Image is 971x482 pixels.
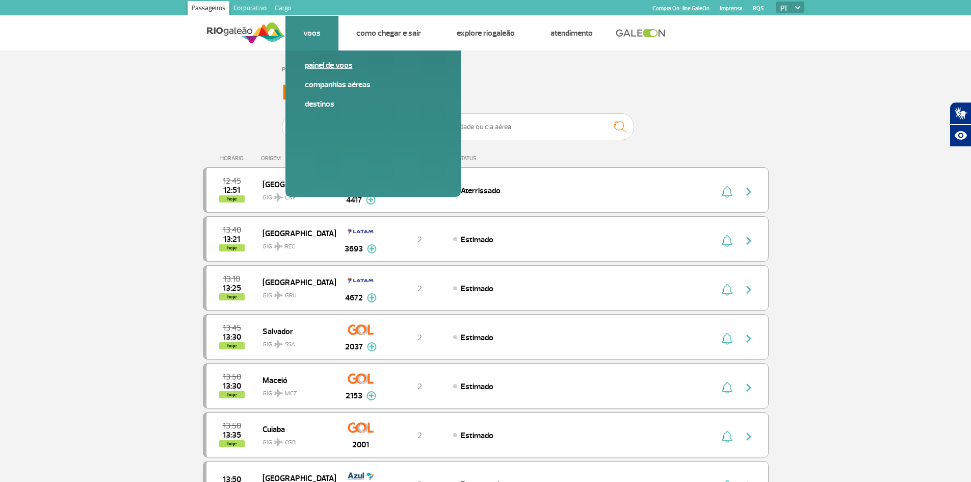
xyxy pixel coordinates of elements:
[285,193,296,202] span: CNF
[722,186,732,198] img: sino-painel-voo.svg
[417,430,422,441] span: 2
[274,438,283,446] img: destiny_airplane.svg
[188,1,229,17] a: Passageiros
[223,422,241,429] span: 2025-09-30 13:50:00
[263,433,328,447] span: GIG
[263,188,328,202] span: GIG
[743,284,755,296] img: seta-direita-painel-voo.svg
[219,244,245,251] span: hoje
[461,235,493,245] span: Estimado
[430,113,634,140] input: Voo, cidade ou cia aérea
[263,177,328,191] span: [GEOGRAPHIC_DATA]
[219,391,245,398] span: hoje
[722,235,732,247] img: sino-painel-voo.svg
[461,382,493,392] span: Estimado
[229,1,271,17] a: Corporativo
[223,187,240,194] span: 2025-09-30 12:51:45
[219,293,245,300] span: hoje
[367,244,377,253] img: mais-info-painel-voo.svg
[206,155,261,162] div: HORÁRIO
[263,286,328,300] span: GIG
[263,275,328,289] span: [GEOGRAPHIC_DATA]
[274,291,283,299] img: destiny_airplane.svg
[417,382,422,392] span: 2
[285,340,295,349] span: SSA
[417,235,422,245] span: 2
[303,28,321,38] a: Voos
[743,186,755,198] img: seta-direita-painel-voo.svg
[219,440,245,447] span: hoje
[652,5,710,12] a: Compra On-line GaleOn
[345,341,363,353] span: 2037
[417,284,422,294] span: 2
[223,324,241,332] span: 2025-09-30 13:45:00
[263,237,328,251] span: GIG
[274,242,283,250] img: destiny_airplane.svg
[274,340,283,348] img: destiny_airplane.svg
[282,80,690,106] h3: Painel de Voos
[223,383,241,390] span: 2025-09-30 13:30:00
[346,390,362,402] span: 2153
[263,324,328,338] span: Salvador
[457,28,515,38] a: Explore RIOgaleão
[223,177,241,185] span: 2025-09-30 12:45:00
[263,384,328,398] span: GIG
[223,285,241,292] span: 2025-09-30 13:25:00
[722,333,732,345] img: sino-painel-voo.svg
[274,193,283,201] img: destiny_airplane.svg
[550,28,593,38] a: Atendimento
[223,226,241,234] span: 2025-09-30 13:40:00
[263,226,328,240] span: [GEOGRAPHIC_DATA]
[356,28,421,38] a: Como chegar e sair
[720,5,743,12] a: Imprensa
[461,333,493,343] span: Estimado
[722,382,732,394] img: sino-painel-voo.svg
[263,422,328,436] span: Cuiaba
[219,342,245,349] span: hoje
[345,243,363,255] span: 3693
[263,373,328,387] span: Maceió
[722,284,732,296] img: sino-painel-voo.svg
[753,5,764,12] a: RQS
[345,292,363,304] span: 4672
[305,60,441,71] a: Painel de voos
[722,430,732,443] img: sino-painel-voo.svg
[282,66,313,73] a: Página Inicial
[274,389,283,397] img: destiny_airplane.svg
[461,284,493,294] span: Estimado
[223,275,240,283] span: 2025-09-30 13:10:00
[743,430,755,443] img: seta-direita-painel-voo.svg
[367,342,377,351] img: mais-info-painel-voo.svg
[417,333,422,343] span: 2
[950,102,971,124] button: Abrir tradutor de língua de sinais.
[271,1,295,17] a: Cargo
[366,391,376,400] img: mais-info-painel-voo.svg
[285,242,295,251] span: REC
[743,235,755,247] img: seta-direita-painel-voo.svg
[453,155,536,162] div: STATUS
[223,334,241,341] span: 2025-09-30 13:30:00
[305,98,441,110] a: Destinos
[285,389,297,398] span: MCZ
[285,438,296,447] span: CGB
[367,293,377,302] img: mais-info-painel-voo.svg
[305,79,441,90] a: Companhias Aéreas
[461,186,501,196] span: Aterrissado
[950,124,971,147] button: Abrir recursos assistivos.
[285,291,297,300] span: GRU
[346,194,362,206] span: 4417
[263,335,328,349] span: GIG
[223,373,241,380] span: 2025-09-30 13:50:00
[223,432,241,439] span: 2025-09-30 13:35:00
[223,236,240,243] span: 2025-09-30 13:21:00
[219,195,245,202] span: hoje
[743,333,755,345] img: seta-direita-painel-voo.svg
[352,439,369,451] span: 2001
[366,195,376,205] img: mais-info-painel-voo.svg
[261,155,335,162] div: ORIGEM
[461,430,493,441] span: Estimado
[950,102,971,147] div: Plugin de acessibilidade da Hand Talk.
[743,382,755,394] img: seta-direita-painel-voo.svg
